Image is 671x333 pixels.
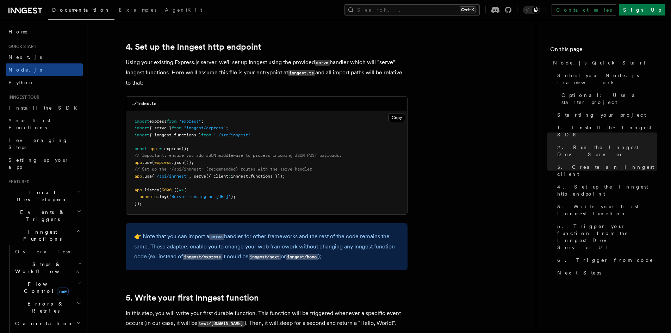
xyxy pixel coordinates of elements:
span: (); [181,146,189,151]
span: inngest [231,174,248,179]
span: ()); [184,160,194,165]
kbd: Ctrl+K [460,6,476,13]
span: Examples [119,7,156,13]
span: express [164,146,181,151]
button: Cancellation [12,317,83,330]
span: app [135,174,142,179]
span: Setting up your app [8,157,69,170]
span: "./src/inngest" [213,132,250,137]
button: Toggle dark mode [523,6,540,14]
span: , [172,132,174,137]
span: Inngest tour [6,94,39,100]
span: Local Development [6,189,77,203]
span: from [172,125,181,130]
span: app [135,187,142,192]
span: Next Steps [557,269,601,276]
span: .use [142,174,152,179]
button: Inngest Functions [6,226,83,245]
span: { [184,187,186,192]
span: app [135,160,142,165]
span: AgentKit [165,7,202,13]
span: new [57,288,69,295]
a: 4. Set up the Inngest http endpoint [554,180,657,200]
a: 2. Run the Inngest Dev Server [554,141,657,161]
code: inngest/hono [286,254,318,260]
span: Leveraging Steps [8,137,68,150]
span: Next.js [8,54,42,60]
a: 1. Install the Inngest SDK [554,121,657,141]
span: ( [152,174,154,179]
button: Search...Ctrl+K [344,4,480,16]
span: ( [159,187,162,192]
code: serve [209,234,224,240]
code: inngest.ts [288,70,315,76]
span: = [159,146,162,151]
span: from [167,119,176,124]
span: functions })); [250,174,285,179]
h4: On this page [550,45,657,56]
a: 5. Trigger your function from the Inngest Dev Server UI [554,220,657,254]
span: 4. Set up the Inngest http endpoint [557,183,657,197]
span: , [248,174,250,179]
p: Using your existing Express.js server, we'll set up Inngest using the provided handler which will... [126,57,408,88]
span: Flow Control [12,280,77,295]
a: 5. Write your first Inngest function [126,293,259,303]
span: express [154,160,172,165]
span: { inngest [149,132,172,137]
span: 3. Create an Inngest client [557,164,657,178]
a: Your first Functions [6,114,83,134]
span: Python [8,80,34,85]
span: => [179,187,184,192]
span: 3000 [162,187,172,192]
span: "/api/inngest" [154,174,189,179]
span: .use [142,160,152,165]
span: Inngest Functions [6,228,76,242]
span: , [172,187,174,192]
span: 6. Trigger from code [557,257,653,264]
span: // Set up the "/api/inngest" (recommended) routes with the serve handler [135,167,312,172]
span: ; [201,119,204,124]
button: Local Development [6,186,83,206]
span: functions } [174,132,201,137]
span: // Important: ensure you add JSON middleware to process incoming JSON POST payloads. [135,153,342,158]
span: console [139,194,157,199]
a: Node.js Quick Start [550,56,657,69]
span: }); [135,201,142,206]
span: Cancellation [12,320,73,327]
a: Optional: Use a starter project [559,89,657,109]
span: Events & Triggers [6,209,77,223]
span: import [135,125,149,130]
a: Leveraging Steps [6,134,83,154]
a: Home [6,25,83,38]
span: Install the SDK [8,105,81,111]
span: ; [226,125,228,130]
span: 1. Install the Inngest SDK [557,124,657,138]
a: Node.js [6,63,83,76]
span: from [201,132,211,137]
span: 5. Write your first Inngest function [557,203,657,217]
a: Documentation [48,2,114,20]
span: ( [152,160,154,165]
a: Python [6,76,83,89]
code: inngest/express [183,254,222,260]
a: Next.js [6,51,83,63]
span: Starting your project [557,111,646,118]
a: Setting up your app [6,154,83,173]
span: : [228,174,231,179]
a: Overview [12,245,83,258]
code: ./index.ts [132,101,156,106]
span: Steps & Workflows [12,261,79,275]
span: Errors & Retries [12,300,76,314]
a: Next Steps [554,266,657,279]
span: () [174,187,179,192]
span: { serve } [149,125,172,130]
a: serve [209,233,224,240]
span: "express" [179,119,201,124]
span: , [189,174,191,179]
button: Flow Controlnew [12,278,83,297]
span: Overview [15,249,88,254]
span: 'Server running on [URL]' [169,194,231,199]
a: Starting your project [554,109,657,121]
span: serve [194,174,206,179]
code: test/[DOMAIN_NAME] [198,321,244,327]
